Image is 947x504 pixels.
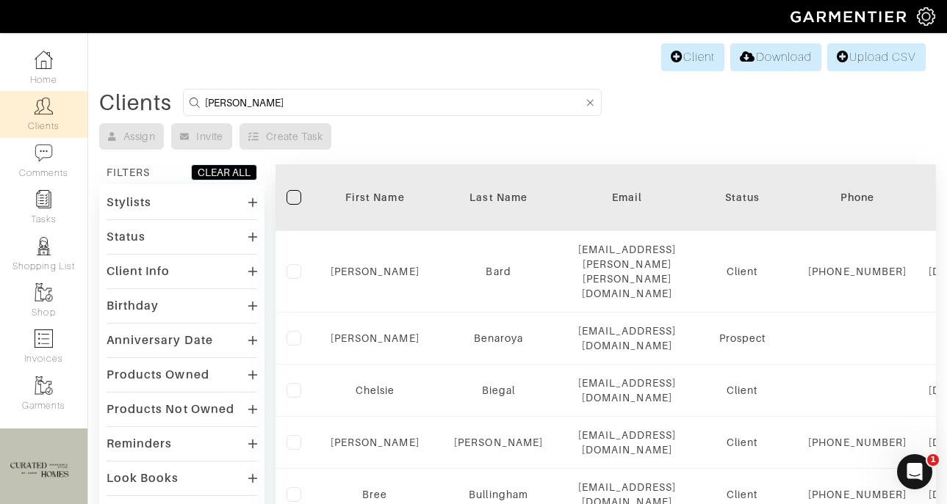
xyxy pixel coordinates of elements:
[107,264,170,279] div: Client Info
[698,190,786,205] div: Status
[698,264,786,279] div: Client
[808,487,907,502] div: [PHONE_NUMBER]
[107,437,172,451] div: Reminders
[99,95,172,110] div: Clients
[35,237,53,255] img: stylists-icon-eb353228a002819b7ec25b43dbf5f0378dd9e0616d9560372ff212230b889e62.png
[698,383,786,398] div: Client
[783,4,917,29] img: garmentier-logo-header-white-b43fb05a5012e4ada735d5af1a66efaba907eab6374d6393d1fbf88cb4ef424d.png
[198,165,251,180] div: CLEAR ALL
[356,384,395,396] a: Chelsie
[107,299,159,313] div: Birthday
[107,333,213,348] div: Anniversary Date
[808,435,907,450] div: [PHONE_NUMBER]
[482,384,515,396] a: Biegal
[331,332,420,344] a: [PERSON_NAME]
[331,190,420,205] div: First Name
[35,190,53,208] img: reminder-icon-8004d30b9f0a5d33ae49ab947aed9ed385cf756f9e5892f1edd6e32f2345188e.png
[107,402,234,417] div: Products Not Owned
[698,435,786,450] div: Client
[469,489,528,500] a: Bullingham
[35,51,53,69] img: dashboard-icon-dbcd8f5a0b271acd01030246c82b418ddd0df26cd7fceb0bd07c9910d44c42f6.png
[431,164,567,231] th: Toggle SortBy
[107,368,209,382] div: Products Owned
[578,428,677,457] div: [EMAIL_ADDRESS][DOMAIN_NAME]
[205,93,584,112] input: Search by name, email, phone, city, or state
[808,264,907,279] div: [PHONE_NUMBER]
[35,329,53,348] img: orders-icon-0abe47150d42831381b5fb84f609e132dff9fe21cb692f30cb5eec754e2cba89.png
[578,324,677,353] div: [EMAIL_ADDRESS][DOMAIN_NAME]
[698,487,786,502] div: Client
[35,376,53,395] img: garments-icon-b7da505a4dc4fd61783c78ac3ca0ef83fa9d6f193b1c9dc38574b1d14d53ca28.png
[827,43,926,71] a: Upload CSV
[578,242,677,301] div: [EMAIL_ADDRESS][PERSON_NAME][PERSON_NAME][DOMAIN_NAME]
[927,454,939,466] span: 1
[35,283,53,302] img: garments-icon-b7da505a4dc4fd61783c78ac3ca0ef83fa9d6f193b1c9dc38574b1d14d53ca28.png
[474,332,523,344] a: Benaroya
[578,190,677,205] div: Email
[917,7,935,26] img: gear-icon-white-bd11855cb880d31180b6d7d6211b90ccbf57a29d726f0c71d8c61bd08dd39cc2.png
[107,471,179,486] div: Look Books
[107,230,145,244] div: Status
[331,266,420,277] a: [PERSON_NAME]
[578,376,677,405] div: [EMAIL_ADDRESS][DOMAIN_NAME]
[35,144,53,162] img: comment-icon-a0a6a9ef722e966f86d9cbdc48e553b5cf19dbc54f86b18d962a5391bc8f6eb6.png
[191,164,257,180] button: CLEAR ALL
[897,454,932,489] iframe: Intercom live chat
[107,165,150,180] div: FILTERS
[808,190,907,205] div: Phone
[320,164,431,231] th: Toggle SortBy
[687,164,797,231] th: Toggle SortBy
[661,43,724,71] a: Client
[331,437,420,448] a: [PERSON_NAME]
[698,331,786,346] div: Prospect
[107,195,151,210] div: Stylists
[730,43,821,71] a: Download
[454,437,543,448] a: [PERSON_NAME]
[362,489,387,500] a: Bree
[486,266,511,277] a: Bard
[35,97,53,115] img: clients-icon-6bae9207a08558b7cb47a8932f037763ab4055f8c8b6bfacd5dc20c3e0201464.png
[442,190,556,205] div: Last Name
